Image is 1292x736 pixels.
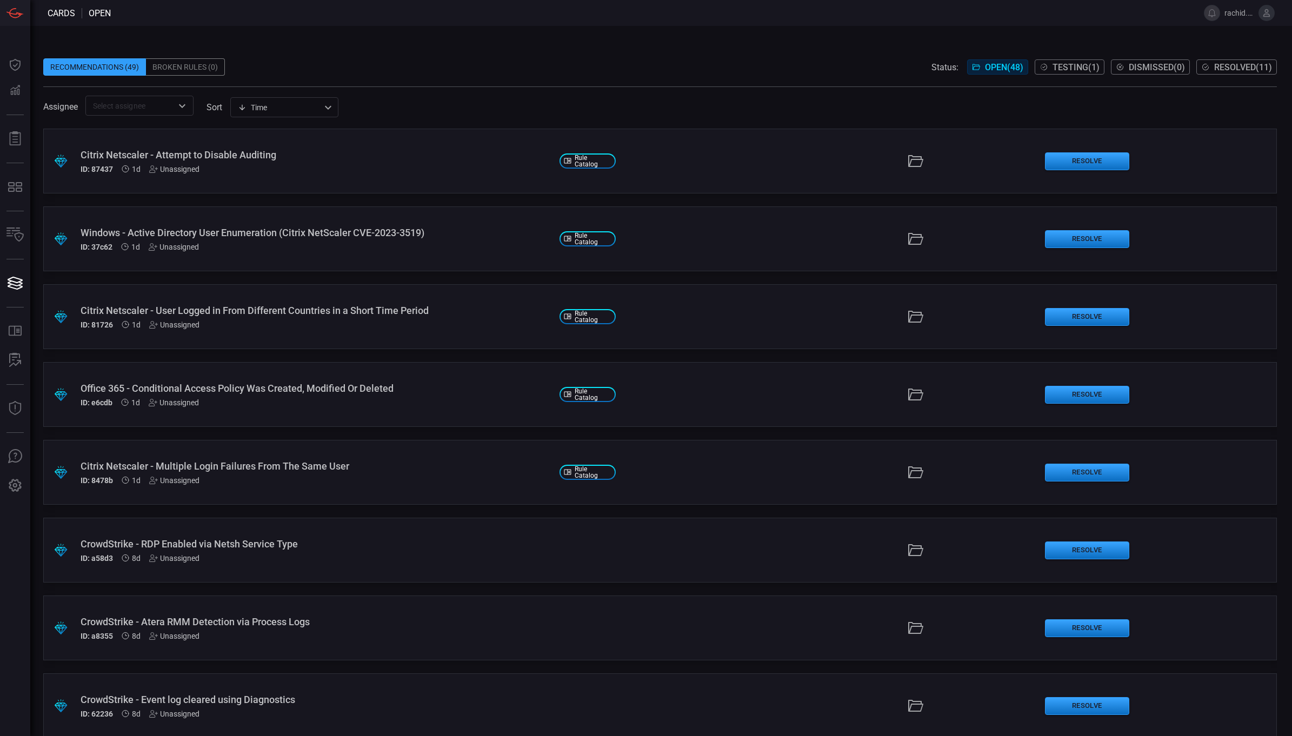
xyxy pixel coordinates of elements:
div: Unassigned [149,398,199,407]
span: Oct 08, 2025 8:29 AM [132,165,141,173]
button: Threat Intelligence [2,396,28,421]
div: CrowdStrike - Atera RMM Detection via Process Logs [81,616,551,627]
div: Unassigned [149,632,199,640]
button: Resolve [1045,308,1129,326]
button: Testing(1) [1035,59,1104,75]
button: Dismissed(0) [1111,59,1190,75]
button: Detections [2,78,28,104]
button: Open [175,98,190,113]
span: open [89,8,111,18]
span: Assignee [43,102,78,112]
h5: ID: 87437 [81,165,113,173]
div: Citrix Netscaler - User Logged in From Different Countries in a Short Time Period [81,305,551,316]
span: Oct 08, 2025 8:29 AM [132,320,141,329]
span: Resolved ( 11 ) [1214,62,1272,72]
h5: ID: a8355 [81,632,113,640]
button: Dashboard [2,52,28,78]
div: Unassigned [149,710,199,718]
button: ALERT ANALYSIS [2,347,28,373]
button: Ask Us A Question [2,444,28,470]
span: Rule Catalog [575,466,611,479]
div: Windows - Active Directory User Enumeration (Citrix NetScaler CVE-2023-3519) [81,227,551,238]
h5: ID: 62236 [81,710,113,718]
div: Broken Rules (0) [146,58,225,76]
button: Cards [2,270,28,296]
span: Oct 01, 2025 3:29 AM [132,632,141,640]
button: Resolve [1045,541,1129,559]
div: Unassigned [149,320,199,329]
div: Unassigned [149,165,199,173]
span: Dismissed ( 0 ) [1129,62,1185,72]
span: Oct 08, 2025 8:28 AM [132,476,141,485]
button: Rule Catalog [2,318,28,344]
h5: ID: a58d3 [81,554,113,563]
span: rachid.gottih [1224,9,1254,17]
div: CrowdStrike - Event log cleared using Diagnostics [81,694,551,705]
div: Unassigned [149,554,199,563]
span: Oct 01, 2025 3:29 AM [132,710,141,718]
button: Open(48) [967,59,1028,75]
div: Time [238,102,321,113]
div: Citrix Netscaler - Attempt to Disable Auditing [81,149,551,160]
button: Resolved(11) [1196,59,1277,75]
div: Unassigned [149,476,199,485]
span: Rule Catalog [575,155,611,168]
span: Status: [931,62,958,72]
button: Resolve [1045,152,1129,170]
button: MITRE - Detection Posture [2,174,28,200]
div: CrowdStrike - RDP Enabled via Netsh Service Type [81,538,551,550]
h5: ID: 8478b [81,476,113,485]
button: Resolve [1045,697,1129,715]
button: Preferences [2,473,28,499]
button: Inventory [2,222,28,248]
div: Unassigned [149,243,199,251]
h5: ID: e6cdb [81,398,112,407]
button: Resolve [1045,230,1129,248]
button: Resolve [1045,464,1129,481]
span: Rule Catalog [575,388,611,401]
button: Reports [2,126,28,152]
span: Oct 08, 2025 8:29 AM [131,398,140,407]
span: Testing ( 1 ) [1053,62,1100,72]
button: Resolve [1045,386,1129,404]
span: Rule Catalog [575,232,611,245]
h5: ID: 37c62 [81,243,112,251]
h5: ID: 81726 [81,320,113,329]
div: Recommendations (49) [43,58,146,76]
span: Oct 01, 2025 3:30 AM [132,554,141,563]
label: sort [207,102,222,112]
input: Select assignee [89,99,172,112]
span: Open ( 48 ) [985,62,1023,72]
div: Citrix Netscaler - Multiple Login Failures From The Same User [81,460,551,472]
button: Resolve [1045,619,1129,637]
div: Office 365 - Conditional Access Policy Was Created, Modified Or Deleted [81,383,551,394]
span: Rule Catalog [575,310,611,323]
span: Cards [48,8,75,18]
span: Oct 08, 2025 8:29 AM [131,243,140,251]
